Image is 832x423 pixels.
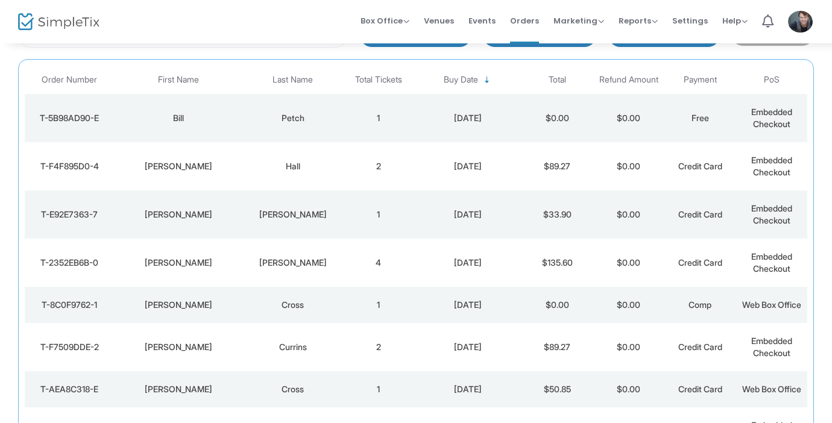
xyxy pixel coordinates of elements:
[342,323,414,371] td: 2
[689,299,711,310] span: Comp
[678,342,722,352] span: Credit Card
[742,299,801,310] span: Web Box Office
[158,75,199,85] span: First Name
[342,66,414,94] th: Total Tickets
[522,94,593,142] td: $0.00
[417,208,518,221] div: 2025-09-22
[342,142,414,190] td: 2
[522,287,593,323] td: $0.00
[361,15,409,27] span: Box Office
[522,323,593,371] td: $89.27
[117,383,239,395] div: Laura
[482,75,492,85] span: Sortable
[522,66,593,94] th: Total
[246,299,340,311] div: Cross
[117,160,239,172] div: Lisa
[751,107,792,129] span: Embedded Checkout
[117,341,239,353] div: James
[273,75,313,85] span: Last Name
[342,190,414,239] td: 1
[751,203,792,225] span: Embedded Checkout
[28,341,111,353] div: T-F7509DDE-2
[417,341,518,353] div: 2025-09-22
[28,383,111,395] div: T-AEA8C318-E
[751,251,792,274] span: Embedded Checkout
[424,5,454,36] span: Venues
[593,239,664,287] td: $0.00
[678,209,722,219] span: Credit Card
[28,112,111,124] div: T-5B98AD90-E
[28,160,111,172] div: T-F4F895D0-4
[593,66,664,94] th: Refund Amount
[246,341,340,353] div: Currins
[117,208,239,221] div: Patricia
[593,94,664,142] td: $0.00
[417,112,518,124] div: 2025-09-22
[468,5,496,36] span: Events
[553,15,604,27] span: Marketing
[342,94,414,142] td: 1
[28,299,111,311] div: T-8C0F9762-1
[672,5,708,36] span: Settings
[246,112,340,124] div: Petch
[246,160,340,172] div: Hall
[684,75,717,85] span: Payment
[522,190,593,239] td: $33.90
[593,142,664,190] td: $0.00
[593,287,664,323] td: $0.00
[117,112,239,124] div: Bill
[764,75,780,85] span: PoS
[28,208,111,221] div: T-E92E7363-7
[678,257,722,268] span: Credit Card
[742,384,801,394] span: Web Box Office
[522,239,593,287] td: $135.60
[593,371,664,407] td: $0.00
[510,5,539,36] span: Orders
[522,142,593,190] td: $89.27
[246,208,340,221] div: Mathews
[619,15,658,27] span: Reports
[117,299,239,311] div: Laura
[417,299,518,311] div: 2025-09-22
[417,160,518,172] div: 2025-09-22
[722,15,748,27] span: Help
[751,155,792,177] span: Embedded Checkout
[593,190,664,239] td: $0.00
[593,323,664,371] td: $0.00
[342,239,414,287] td: 4
[417,383,518,395] div: 2025-09-22
[444,75,478,85] span: Buy Date
[678,384,722,394] span: Credit Card
[692,113,709,123] span: Free
[28,257,111,269] div: T-2352EB6B-0
[246,257,340,269] div: Mathews
[42,75,97,85] span: Order Number
[246,383,340,395] div: Cross
[678,161,722,171] span: Credit Card
[342,287,414,323] td: 1
[522,371,593,407] td: $50.85
[342,371,414,407] td: 1
[117,257,239,269] div: Patricia
[751,336,792,358] span: Embedded Checkout
[417,257,518,269] div: 2025-09-22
